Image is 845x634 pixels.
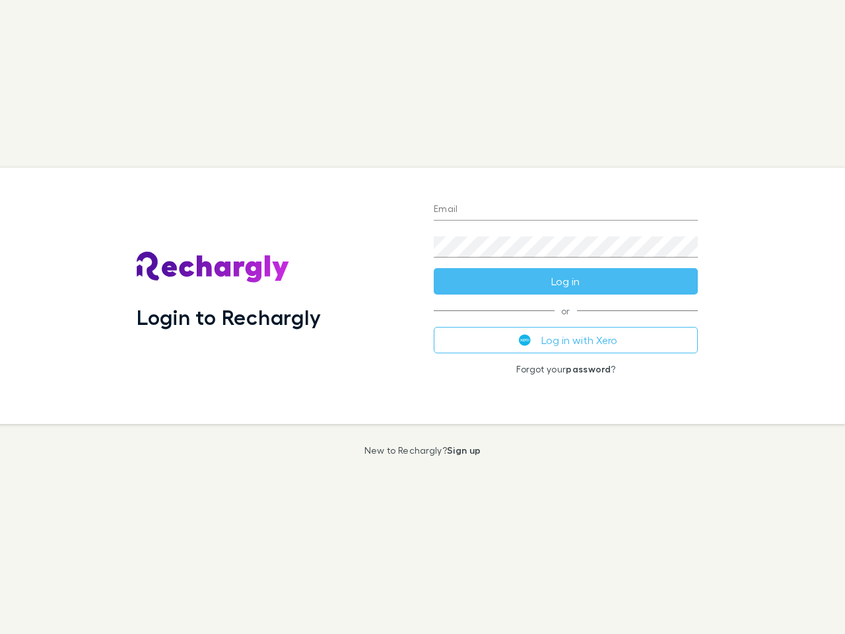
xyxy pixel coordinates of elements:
p: Forgot your ? [434,364,698,374]
span: or [434,310,698,311]
button: Log in [434,268,698,295]
img: Xero's logo [519,334,531,346]
p: New to Rechargly? [364,445,481,456]
h1: Login to Rechargly [137,304,321,330]
img: Rechargly's Logo [137,252,290,283]
button: Log in with Xero [434,327,698,353]
a: password [566,363,611,374]
a: Sign up [447,444,481,456]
